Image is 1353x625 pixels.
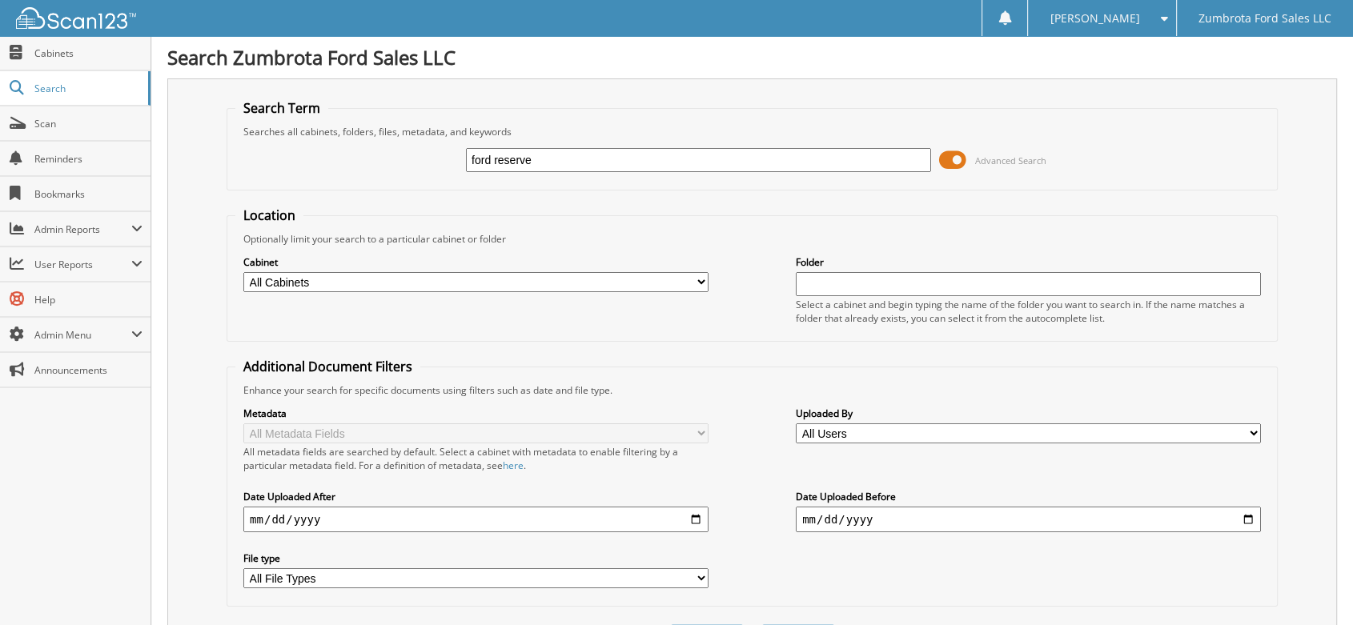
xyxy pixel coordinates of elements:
div: Searches all cabinets, folders, files, metadata, and keywords [235,125,1269,138]
span: User Reports [34,258,131,271]
img: scan123-logo-white.svg [16,7,136,29]
legend: Search Term [235,99,328,117]
label: Metadata [243,407,709,420]
legend: Location [235,206,303,224]
div: Optionally limit your search to a particular cabinet or folder [235,232,1269,246]
span: Cabinets [34,46,143,60]
span: [PERSON_NAME] [1050,14,1139,23]
span: Bookmarks [34,187,143,201]
label: Date Uploaded After [243,490,709,503]
span: Admin Reports [34,222,131,236]
div: All metadata fields are searched by default. Select a cabinet with metadata to enable filtering b... [243,445,709,472]
h1: Search Zumbrota Ford Sales LLC [167,44,1337,70]
label: Folder [796,255,1261,269]
span: Scan [34,117,143,130]
div: Select a cabinet and begin typing the name of the folder you want to search in. If the name match... [796,298,1261,325]
label: Cabinet [243,255,709,269]
span: Help [34,293,143,306]
span: Search [34,82,140,95]
span: Zumbrota Ford Sales LLC [1198,14,1331,23]
span: Advanced Search [975,154,1046,166]
label: Uploaded By [796,407,1261,420]
span: Admin Menu [34,328,131,342]
input: start [243,507,709,532]
label: Date Uploaded Before [796,490,1261,503]
a: here [503,459,524,472]
span: Reminders [34,152,143,166]
legend: Additional Document Filters [235,358,420,375]
span: Announcements [34,363,143,377]
label: File type [243,551,709,565]
iframe: Chat Widget [1273,548,1353,625]
div: Enhance your search for specific documents using filters such as date and file type. [235,383,1269,397]
input: end [796,507,1261,532]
